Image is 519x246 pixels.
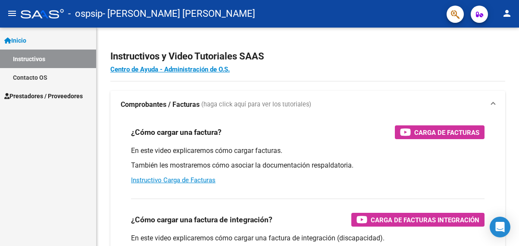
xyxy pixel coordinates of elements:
[371,215,479,225] span: Carga de Facturas Integración
[4,91,83,101] span: Prestadores / Proveedores
[201,100,311,109] span: (haga click aquí para ver los tutoriales)
[110,65,230,73] a: Centro de Ayuda - Administración de O.S.
[4,36,26,45] span: Inicio
[110,91,505,118] mat-expansion-panel-header: Comprobantes / Facturas (haga click aquí para ver los tutoriales)
[131,176,216,184] a: Instructivo Carga de Facturas
[110,48,505,65] h2: Instructivos y Video Tutoriales SAAS
[351,213,485,227] button: Carga de Facturas Integración
[131,214,272,226] h3: ¿Cómo cargar una factura de integración?
[131,126,222,138] h3: ¿Cómo cargar una factura?
[68,4,103,23] span: - ospsip
[490,217,510,237] div: Open Intercom Messenger
[502,8,512,19] mat-icon: person
[131,146,485,156] p: En este video explicaremos cómo cargar facturas.
[395,125,485,139] button: Carga de Facturas
[7,8,17,19] mat-icon: menu
[131,234,485,243] p: En este video explicaremos cómo cargar una factura de integración (discapacidad).
[414,127,479,138] span: Carga de Facturas
[131,161,485,170] p: También les mostraremos cómo asociar la documentación respaldatoria.
[103,4,255,23] span: - [PERSON_NAME] [PERSON_NAME]
[121,100,200,109] strong: Comprobantes / Facturas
